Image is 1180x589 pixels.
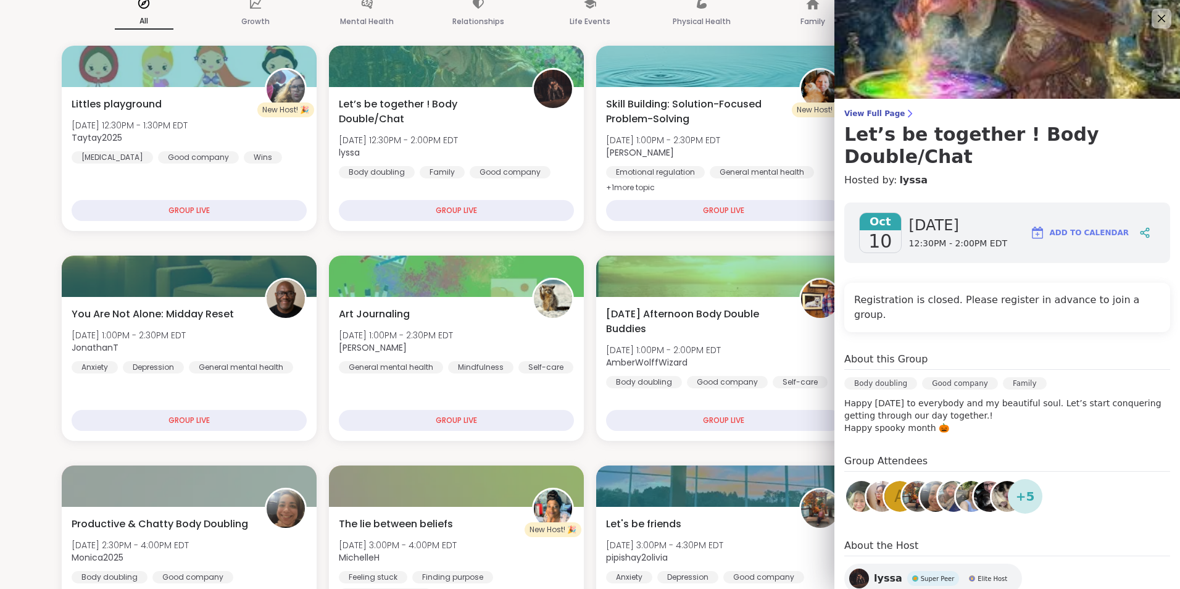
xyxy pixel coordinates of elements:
a: irisanne [865,479,899,514]
div: [MEDICAL_DATA] [72,151,153,164]
img: MichelleH [534,490,572,528]
img: lyssa [534,70,572,108]
span: [DATE] 3:00PM - 4:00PM EDT [339,539,457,551]
div: Body doubling [72,571,147,583]
span: Littles playground [72,97,162,112]
a: lyssa [899,173,928,188]
span: You Are Not Alone: Midday Reset [72,307,234,322]
img: Monica2025 [920,481,951,512]
img: irisanne [866,481,897,512]
div: Body doubling [339,166,415,178]
span: lyssa [874,571,902,586]
div: Body doubling [844,377,917,390]
div: General mental health [189,361,293,374]
img: Monica2025 [267,490,305,528]
h4: Registration is closed. Please register in advance to join a group. [854,293,1160,322]
div: Anxiety [606,571,652,583]
div: Family [1003,377,1047,390]
img: pipishay2olivia [902,481,933,512]
span: Add to Calendar [1050,227,1129,238]
span: Let's be friends [606,517,681,532]
span: [DATE] [909,215,1007,235]
img: Elite Host [969,575,975,582]
b: [PERSON_NAME] [606,146,674,159]
img: Super Peer [912,575,918,582]
span: Let’s be together ! Body Double/Chat [339,97,518,127]
div: General mental health [339,361,443,374]
a: Monica2025 [918,479,953,514]
img: spencer [534,280,572,318]
div: New Host! 🎉 [792,102,849,117]
a: Laurie_Ru [972,479,1007,514]
p: Family [800,14,825,29]
div: General mental health [710,166,814,178]
h4: About the Host [844,538,1170,556]
div: Good company [922,377,998,390]
a: View Full PageLet’s be together ! Body Double/Chat [844,109,1170,168]
p: Life Events [570,14,610,29]
div: Depression [657,571,718,583]
p: Physical Health [673,14,731,29]
div: Anxiety [72,361,118,374]
span: 12:30PM - 2:00PM EDT [909,238,1007,250]
div: Feeling stuck [339,571,407,583]
span: Super Peer [921,574,955,583]
a: BRandom502 [936,479,971,514]
img: LuAnn [801,70,839,108]
span: [DATE] Afternoon Body Double Buddies [606,307,786,336]
span: 10 [868,230,892,253]
img: BRandom502 [938,481,969,512]
a: pipishay2olivia [900,479,935,514]
div: Good company [723,571,804,583]
span: [DATE] 12:30PM - 1:30PM EDT [72,119,188,132]
div: GROUP LIVE [606,410,841,431]
div: Family [420,166,465,178]
div: Emotional regulation [606,166,705,178]
span: The lie between beliefs [339,517,453,532]
div: Self-care [518,361,573,374]
div: Good company [470,166,551,178]
p: Mental Health [340,14,394,29]
p: All [115,14,173,30]
div: GROUP LIVE [72,200,307,221]
span: A [894,485,905,509]
b: AmberWolffWizard [606,356,688,369]
span: View Full Page [844,109,1170,119]
span: Skill Building: Solution-Focused Problem-Solving [606,97,786,127]
span: [DATE] 1:00PM - 2:30PM EDT [339,329,453,341]
div: Self-care [773,376,828,388]
div: Good company [152,571,233,583]
span: [DATE] 3:00PM - 4:30PM EDT [606,539,723,551]
div: Good company [158,151,239,164]
span: Elite Host [978,574,1007,583]
b: [PERSON_NAME] [339,341,407,354]
p: Happy [DATE] to everybody and my beautiful soul. Let’s start conquering getting through our day t... [844,397,1170,434]
a: elianaahava2022 [844,479,879,514]
div: New Host! 🎉 [525,522,581,537]
h3: Let’s be together ! Body Double/Chat [844,123,1170,168]
h4: About this Group [844,352,928,367]
img: lyssa [849,569,869,588]
div: Finding purpose [412,571,493,583]
a: PinkOnyx [990,479,1024,514]
b: lyssa [339,146,360,159]
span: Productive & Chatty Body Doubling [72,517,248,532]
p: Growth [241,14,270,29]
b: Monica2025 [72,551,123,564]
img: JonathanT [267,280,305,318]
b: JonathanT [72,341,118,354]
b: Taytay2025 [72,132,122,144]
div: New Host! 🎉 [257,102,314,117]
a: LynnLG [954,479,989,514]
span: [DATE] 1:00PM - 2:30PM EDT [606,134,720,146]
span: [DATE] 1:00PM - 2:30PM EDT [72,329,186,341]
span: [DATE] 2:30PM - 4:00PM EDT [72,539,189,551]
img: LynnLG [956,481,987,512]
span: Art Journaling [339,307,410,322]
span: + 5 [1016,487,1035,506]
a: A [883,479,917,514]
span: Oct [860,213,901,230]
div: GROUP LIVE [606,200,841,221]
img: Laurie_Ru [974,481,1005,512]
div: Good company [687,376,768,388]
